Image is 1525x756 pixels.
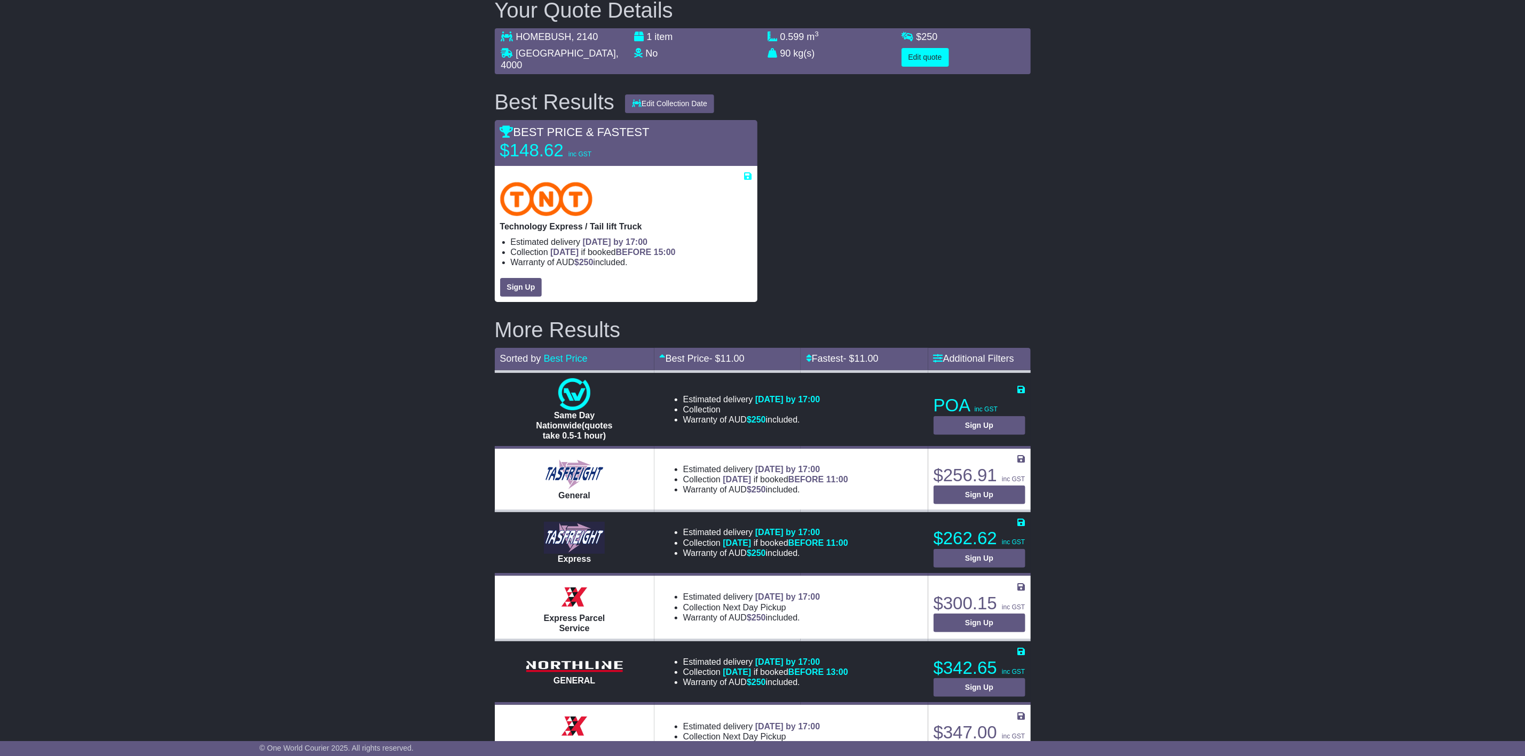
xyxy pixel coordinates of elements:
[521,658,628,675] img: Northline Distribution: GENERAL
[934,486,1025,504] a: Sign Up
[815,30,819,38] sup: 3
[752,548,766,558] span: 250
[501,48,619,70] span: , 4000
[721,353,745,364] span: 11.00
[788,667,824,677] span: BEFORE
[1002,668,1025,675] span: inc GST
[723,667,751,677] span: [DATE]
[934,395,1025,416] p: POA
[1002,603,1025,611] span: inc GST
[975,405,998,413] span: inc GST
[723,538,848,547] span: if booked
[558,491,590,500] span: General
[747,613,766,622] span: $
[755,722,820,731] span: [DATE] by 17:00
[755,395,820,404] span: [DATE] by 17:00
[516,48,616,59] span: [GEOGRAPHIC_DATA]
[723,538,751,547] span: [DATE]
[934,614,1025,632] a: Sign Up
[902,48,949,67] button: Edit quote
[646,48,658,59] span: No
[934,678,1025,697] a: Sign Up
[500,278,542,297] a: Sign Up
[500,125,650,139] span: BEST PRICE & FASTEST
[683,394,820,404] li: Estimated delivery
[934,465,1025,486] p: $256.91
[568,150,591,158] span: inc GST
[755,528,820,537] span: [DATE] by 17:00
[826,475,848,484] span: 11:00
[683,721,820,731] li: Estimated delivery
[755,657,820,666] span: [DATE] by 17:00
[843,353,879,364] span: - $
[752,613,766,622] span: 250
[752,678,766,687] span: 250
[723,475,751,484] span: [DATE]
[683,612,820,623] li: Warranty of AUD included.
[780,31,804,42] span: 0.599
[683,527,848,537] li: Estimated delivery
[544,522,605,554] img: Tasfreight: Express
[655,31,673,42] span: item
[647,31,652,42] span: 1
[747,678,766,687] span: $
[723,732,786,741] span: Next Day Pickup
[511,257,752,267] li: Warranty of AUD included.
[683,677,848,687] li: Warranty of AUD included.
[934,722,1025,743] p: $347.00
[683,474,848,484] li: Collection
[654,248,676,257] span: 15:00
[544,458,605,490] img: Tasfreight: General
[916,31,938,42] span: $
[747,415,766,424] span: $
[723,475,848,484] span: if booked
[794,48,815,59] span: kg(s)
[259,744,414,752] span: © One World Courier 2025. All rights reserved.
[616,248,652,257] span: BEFORE
[544,353,588,364] a: Best Price
[826,667,848,677] span: 13:00
[683,667,848,677] li: Collection
[660,353,745,364] a: Best Price- $11.00
[723,603,786,612] span: Next Day Pickup
[788,475,824,484] span: BEFORE
[544,614,605,633] span: Express Parcel Service
[625,94,714,113] button: Edit Collection Date
[934,657,1025,679] p: $342.65
[554,676,595,685] span: GENERAL
[683,538,848,548] li: Collection
[683,602,820,612] li: Collection
[683,548,848,558] li: Warranty of AUD included.
[500,140,634,161] p: $148.62
[934,416,1025,435] a: Sign Up
[934,353,1014,364] a: Additional Filters
[934,549,1025,568] a: Sign Up
[683,484,848,495] li: Warranty of AUD included.
[579,258,594,267] span: 250
[934,593,1025,614] p: $300.15
[558,581,590,613] img: Border Express: Express Parcel Service
[583,237,648,246] span: [DATE] by 17:00
[806,353,879,364] a: Fastest- $11.00
[826,538,848,547] span: 11:00
[683,464,848,474] li: Estimated delivery
[500,221,752,232] p: Technology Express / Tail lift Truck
[788,538,824,547] span: BEFORE
[747,485,766,494] span: $
[572,31,598,42] span: , 2140
[511,247,752,257] li: Collection
[500,182,593,216] img: TNT Domestic: Technology Express / Tail lift Truck
[934,528,1025,549] p: $262.62
[536,411,613,440] span: Same Day Nationwide(quotes take 0.5-1 hour)
[683,415,820,425] li: Warranty of AUD included.
[489,90,620,114] div: Best Results
[807,31,819,42] span: m
[516,31,572,42] span: HOMEBUSH
[922,31,938,42] span: 250
[683,404,820,415] li: Collection
[780,48,791,59] span: 90
[752,485,766,494] span: 250
[1002,538,1025,546] span: inc GST
[550,248,579,257] span: [DATE]
[558,554,591,563] span: Express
